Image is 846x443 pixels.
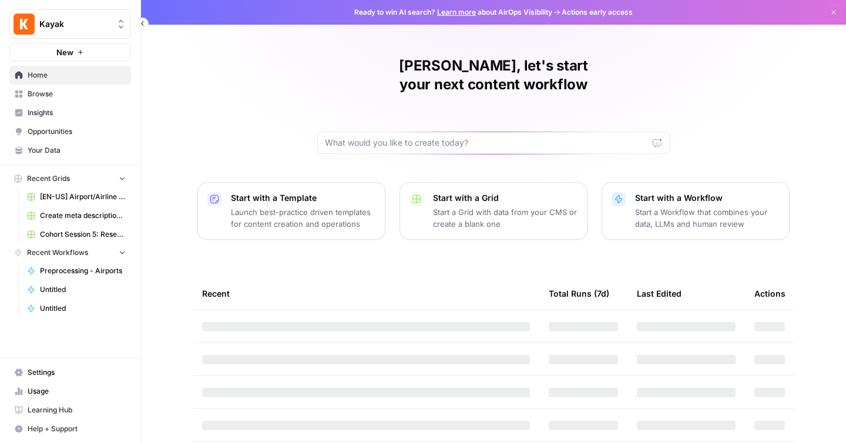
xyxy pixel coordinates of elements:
[40,229,126,240] span: Cohort Session 5: Research ([PERSON_NAME])
[28,70,126,80] span: Home
[549,277,609,310] div: Total Runs (7d)
[28,367,126,378] span: Settings
[40,266,126,276] span: Preprocessing - Airports
[56,46,73,58] span: New
[635,192,780,204] p: Start with a Workflow
[28,108,126,118] span: Insights
[637,277,681,310] div: Last Edited
[28,126,126,137] span: Opportunities
[9,85,131,103] a: Browse
[40,192,126,202] span: [EN-US] Airport/Airline Content Refresh
[22,225,131,244] a: Cohort Session 5: Research ([PERSON_NAME])
[399,182,587,240] button: Start with a GridStart a Grid with data from your CMS or create a blank one
[9,66,131,85] a: Home
[27,247,88,258] span: Recent Workflows
[27,173,70,184] span: Recent Grids
[22,187,131,206] a: [EN-US] Airport/Airline Content Refresh
[28,145,126,156] span: Your Data
[602,182,790,240] button: Start with a WorkflowStart a Workflow that combines your data, LLMs and human review
[354,7,552,18] span: Ready to win AI search? about AirOps Visibility
[562,7,633,18] span: Actions early access
[22,280,131,299] a: Untitled
[28,424,126,434] span: Help + Support
[28,89,126,99] span: Browse
[9,122,131,141] a: Opportunities
[9,103,131,122] a: Insights
[9,363,131,382] a: Settings
[325,137,648,149] input: What would you like to create today?
[231,192,375,204] p: Start with a Template
[9,244,131,261] button: Recent Workflows
[9,9,131,39] button: Workspace: Kayak
[40,303,126,314] span: Untitled
[9,170,131,187] button: Recent Grids
[9,382,131,401] a: Usage
[9,141,131,160] a: Your Data
[22,299,131,318] a: Untitled
[28,386,126,397] span: Usage
[197,182,385,240] button: Start with a TemplateLaunch best-practice driven templates for content creation and operations
[231,206,375,230] p: Launch best-practice driven templates for content creation and operations
[433,192,578,204] p: Start with a Grid
[14,14,35,35] img: Kayak Logo
[22,261,131,280] a: Preprocessing - Airports
[433,206,578,230] p: Start a Grid with data from your CMS or create a blank one
[40,210,126,221] span: Create meta description ([PERSON_NAME]) Grid
[40,284,126,295] span: Untitled
[22,206,131,225] a: Create meta description ([PERSON_NAME]) Grid
[9,419,131,438] button: Help + Support
[39,18,110,30] span: Kayak
[9,401,131,419] a: Learning Hub
[317,56,670,94] h1: [PERSON_NAME], let's start your next content workflow
[9,43,131,61] button: New
[28,405,126,415] span: Learning Hub
[437,8,476,16] a: Learn more
[754,277,785,310] div: Actions
[635,206,780,230] p: Start a Workflow that combines your data, LLMs and human review
[202,277,530,310] div: Recent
